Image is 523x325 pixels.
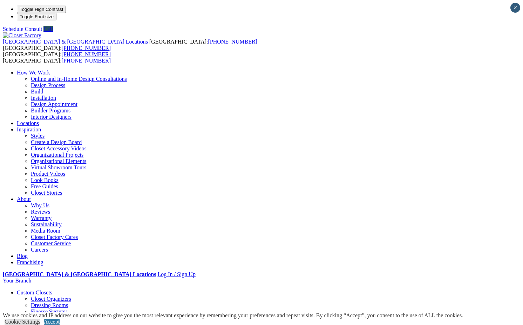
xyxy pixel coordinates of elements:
a: Product Videos [31,171,65,177]
a: Design Appointment [31,101,77,107]
span: [GEOGRAPHIC_DATA]: [GEOGRAPHIC_DATA]: [3,39,257,51]
a: Reviews [31,209,50,215]
a: Interior Designers [31,114,72,120]
a: [PHONE_NUMBER] [62,45,111,51]
button: Toggle Font size [17,13,56,20]
a: [PHONE_NUMBER] [208,39,257,45]
a: Installation [31,95,56,101]
a: Closet Factory Cares [31,234,78,240]
a: Styles [31,133,45,139]
a: Organizational Elements [31,158,86,164]
a: Virtual Showroom Tours [31,164,87,170]
a: Look Books [31,177,59,183]
a: Online and In-Home Design Consultations [31,76,127,82]
span: [GEOGRAPHIC_DATA] & [GEOGRAPHIC_DATA] Locations [3,39,148,45]
div: We use cookies and IP address on our website to give you the most relevant experience by remember... [3,312,463,319]
a: Why Us [31,202,49,208]
span: Toggle Font size [20,14,54,19]
a: [GEOGRAPHIC_DATA] & [GEOGRAPHIC_DATA] Locations [3,39,149,45]
a: About [17,196,31,202]
a: Free Guides [31,183,58,189]
a: Closet Organizers [31,296,71,302]
span: [GEOGRAPHIC_DATA]: [GEOGRAPHIC_DATA]: [3,51,111,64]
a: Build [31,89,43,95]
a: Your Branch [3,278,31,284]
a: How We Work [17,70,50,76]
span: Toggle High Contrast [20,7,63,12]
a: Cookie Settings [5,319,40,325]
a: Create a Design Board [31,139,82,145]
a: Accept [44,319,60,325]
img: Closet Factory [3,32,41,39]
a: Log In / Sign Up [157,271,195,277]
button: Toggle High Contrast [17,6,66,13]
a: [GEOGRAPHIC_DATA] & [GEOGRAPHIC_DATA] Locations [3,271,156,277]
a: Call [43,26,53,32]
a: [PHONE_NUMBER] [62,51,111,57]
a: Locations [17,120,39,126]
a: Warranty [31,215,52,221]
a: Custom Closets [17,290,52,295]
a: Closet Accessory Videos [31,145,87,151]
a: Dressing Rooms [31,302,68,308]
a: Franchising [17,259,43,265]
a: Sustainability [31,221,62,227]
a: [PHONE_NUMBER] [62,58,111,64]
a: Builder Programs [31,108,70,113]
a: Finesse Systems [31,308,68,314]
a: Schedule Consult [3,26,42,32]
a: Closet Stories [31,190,62,196]
a: Media Room [31,228,60,234]
a: Careers [31,247,48,253]
a: Customer Service [31,240,71,246]
a: Blog [17,253,28,259]
button: Close [510,3,520,13]
a: Inspiration [17,126,41,132]
a: Organizational Projects [31,152,83,158]
a: Design Process [31,82,65,88]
